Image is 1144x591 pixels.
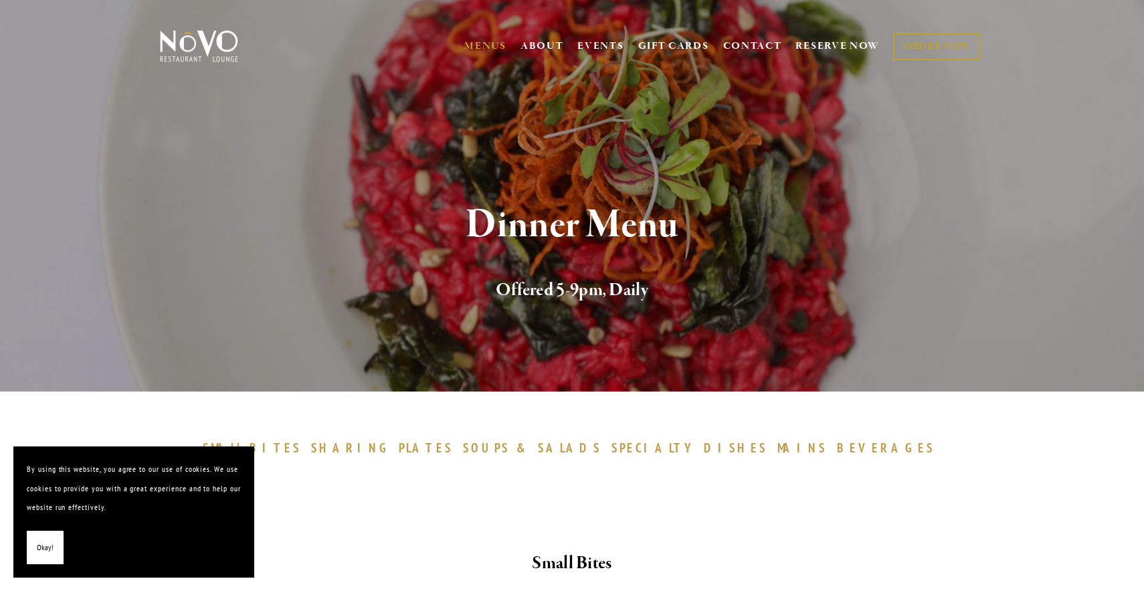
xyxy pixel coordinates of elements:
[777,440,828,456] span: MAINS
[203,440,308,456] a: SMALLBITES
[311,440,393,456] span: SHARING
[795,33,880,59] a: RESERVE NOW
[463,440,510,456] span: SOUPS
[464,39,506,53] a: MENUS
[638,33,709,59] a: GIFT CARDS
[311,440,460,456] a: SHARINGPLATES
[27,531,64,565] button: Okay!
[577,39,624,53] a: EVENTS
[837,440,935,456] span: BEVERAGES
[27,460,241,517] p: By using this website, you agree to our use of cookies. We use cookies to provide you with a grea...
[13,446,254,578] section: Cookie banner
[250,440,301,456] span: BITES
[399,440,453,456] span: PLATES
[538,440,602,456] span: SALADS
[463,440,608,456] a: SOUPS&SALADS
[182,203,962,247] h1: Dinner Menu
[182,276,962,305] h2: Offered 5-9pm, Daily
[203,440,243,456] span: SMALL
[704,440,767,456] span: DISHES
[516,440,531,456] span: &
[37,538,54,558] span: Okay!
[777,440,834,456] a: MAINS
[893,33,981,60] a: ORDER NOW
[837,440,941,456] a: BEVERAGES
[520,39,564,53] a: ABOUT
[611,440,773,456] a: SPECIALTYDISHES
[157,29,241,63] img: Novo Restaurant &amp; Lounge
[532,552,611,575] strong: Small Bites
[723,33,782,59] a: CONTACT
[611,440,697,456] span: SPECIALTY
